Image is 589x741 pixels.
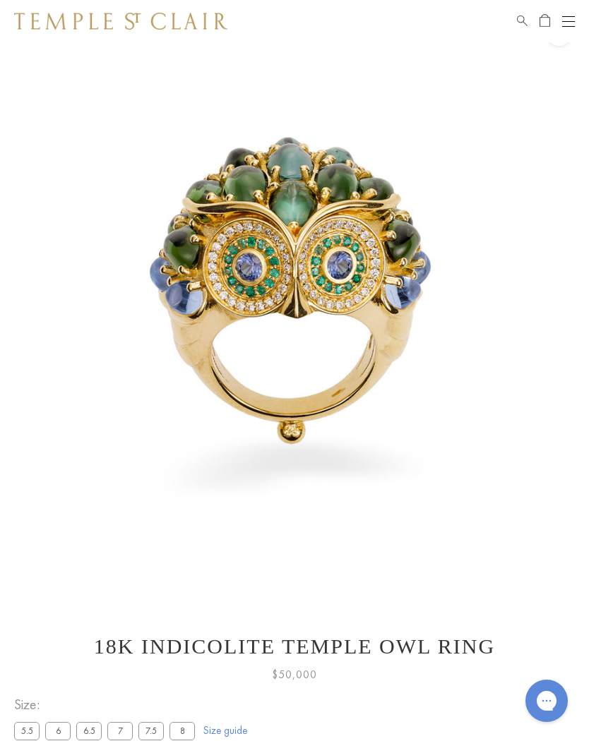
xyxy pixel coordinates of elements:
[518,675,575,727] iframe: Gorgias live chat messenger
[517,13,528,30] a: Search
[107,722,133,740] label: 7
[203,723,247,737] a: Size guide
[14,634,575,658] h1: 18K Indicolite Temple Owl Ring
[14,722,40,740] label: 5.5
[138,722,164,740] label: 7.5
[45,722,71,740] label: 6
[540,13,550,30] a: Open Shopping Bag
[272,665,317,684] span: $50,000
[14,693,201,716] span: Size:
[76,722,102,740] label: 6.5
[14,13,227,30] img: Temple St. Clair
[169,722,195,740] label: 8
[562,13,575,30] button: Open navigation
